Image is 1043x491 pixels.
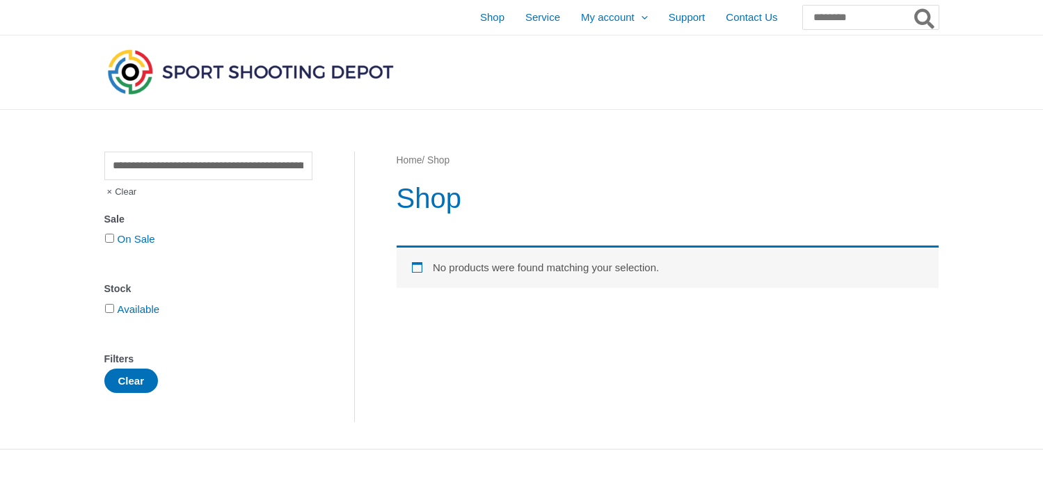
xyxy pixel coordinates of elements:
[104,46,397,97] img: Sport Shooting Depot
[104,209,312,230] div: Sale
[397,152,939,170] nav: Breadcrumb
[118,303,160,315] a: Available
[104,279,312,299] div: Stock
[397,155,422,166] a: Home
[105,234,114,243] input: On Sale
[397,245,939,288] div: No products were found matching your selection.
[105,304,114,313] input: Available
[397,179,939,218] h1: Shop
[911,6,939,29] button: Search
[104,369,159,393] button: Clear
[104,349,312,369] div: Filters
[118,233,155,245] a: On Sale
[104,180,137,204] span: Clear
